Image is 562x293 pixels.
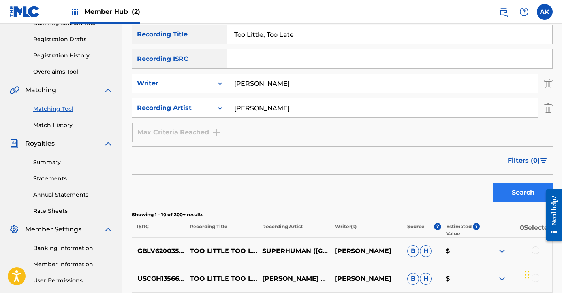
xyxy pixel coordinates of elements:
[497,274,507,284] img: expand
[496,4,511,20] a: Public Search
[544,98,553,118] img: Delete Criterion
[137,79,208,88] div: Writer
[441,274,479,284] p: $
[33,158,113,166] a: Summary
[33,105,113,113] a: Matching Tool
[137,103,208,113] div: Recording Artist
[446,223,473,237] p: Estimated Value
[9,6,40,17] img: MLC Logo
[132,274,184,284] p: USCGH1356609
[25,85,56,95] span: Matching
[33,191,113,199] a: Annual Statements
[407,273,419,285] span: B
[132,8,140,15] span: (2)
[184,223,257,237] p: Recording Title
[33,35,113,43] a: Registration Drafts
[184,246,257,256] p: TOO LITTLE TOO LATE
[33,51,113,60] a: Registration History
[407,223,425,237] p: Source
[420,245,432,257] span: H
[70,7,80,17] img: Top Rightsholders
[540,158,547,163] img: filter
[420,273,432,285] span: H
[33,207,113,215] a: Rate Sheets
[525,263,530,287] div: Drag
[480,223,553,237] p: 0 Selected
[441,246,479,256] p: $
[33,174,113,183] a: Statements
[33,276,113,285] a: User Permissions
[33,68,113,76] a: Overclaims Tool
[540,183,562,247] iframe: Resource Center
[103,139,113,148] img: expand
[499,7,508,17] img: search
[132,223,184,237] p: ISRC
[434,223,441,230] span: ?
[503,151,553,170] button: Filters (0)
[493,183,553,202] button: Search
[132,246,184,256] p: GBLV62003527
[519,7,529,17] img: help
[33,244,113,252] a: Banking Information
[184,274,257,284] p: TOO LITTLE TOO LATE
[132,211,553,218] p: Showing 1 - 10 of 200+ results
[329,246,402,256] p: [PERSON_NAME]
[544,74,553,93] img: Delete Criterion
[33,121,113,129] a: Match History
[132,25,553,206] form: Search Form
[257,246,329,256] p: SUPERHUMAN ([GEOGRAPHIC_DATA])
[9,225,19,234] img: Member Settings
[537,4,553,20] div: User Menu
[516,4,532,20] div: Help
[329,223,402,237] p: Writer(s)
[407,245,419,257] span: B
[33,260,113,268] a: Member Information
[508,156,540,165] span: Filters ( 0 )
[329,274,402,284] p: [PERSON_NAME]
[85,7,140,16] span: Member Hub
[257,274,329,284] p: [PERSON_NAME] & THE KINGS
[25,139,55,148] span: Royalties
[257,223,329,237] p: Recording Artist
[103,85,113,95] img: expand
[25,225,81,234] span: Member Settings
[9,139,19,148] img: Royalties
[9,85,19,95] img: Matching
[497,246,507,256] img: expand
[103,225,113,234] img: expand
[473,223,480,230] span: ?
[523,255,562,293] iframe: Chat Widget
